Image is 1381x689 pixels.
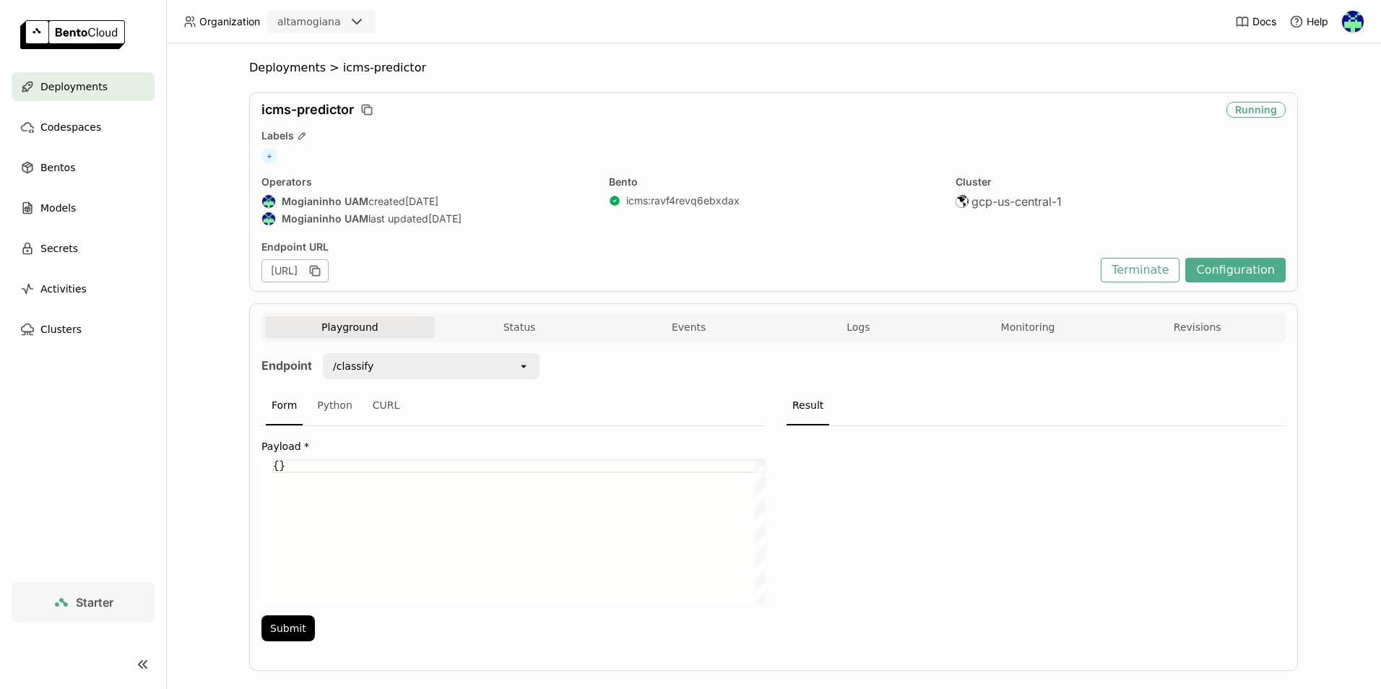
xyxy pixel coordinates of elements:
a: Docs [1235,14,1276,29]
img: logo [20,20,125,49]
span: Codespaces [40,118,101,136]
button: Configuration [1185,258,1286,282]
strong: Mogianinho UAM [282,195,368,208]
div: Running [1226,102,1286,118]
div: CURL [367,386,406,425]
nav: Breadcrumbs navigation [249,61,1298,75]
span: icms-predictor [343,61,426,75]
span: [DATE] [405,195,438,208]
div: created [261,194,592,209]
span: Models [40,199,76,217]
span: Deployments [249,61,326,75]
a: Codespaces [12,113,155,142]
a: Models [12,194,155,222]
div: Help [1289,14,1328,29]
span: [DATE] [428,212,462,225]
strong: Mogianinho UAM [282,212,368,225]
div: Python [311,386,358,425]
div: Form [266,386,303,425]
span: Help [1307,15,1328,28]
div: Cluster [956,175,1286,188]
button: Monitoring [943,316,1113,338]
span: Logs [847,321,870,334]
button: Submit [261,615,315,641]
img: Mogianinho UAM [262,212,275,225]
span: gcp-us-central-1 [971,194,1062,209]
div: Result [787,386,829,425]
a: Starter [12,582,155,623]
span: Activities [40,280,87,298]
div: [URL] [261,259,329,282]
button: Events [604,316,774,338]
div: altamogiana [277,14,341,29]
div: Operators [261,175,592,188]
a: Bentos [12,153,155,182]
div: Endpoint URL [261,240,1094,253]
span: Deployments [40,78,108,95]
input: Selected altamogiana. [342,15,344,30]
span: + [261,148,277,164]
span: Starter [76,595,113,610]
label: Payload * [261,441,765,452]
span: {} [273,460,285,472]
input: Selected /classify. [375,359,376,373]
span: Organization [199,15,260,28]
a: Deployments [12,72,155,101]
a: Secrets [12,234,155,263]
img: Mogianinho UAM [262,195,275,208]
a: Clusters [12,315,155,344]
span: Secrets [40,240,78,257]
a: icms:ravf4revq6ebxdax [626,194,740,207]
button: Playground [265,316,435,338]
span: Clusters [40,321,82,338]
div: /classify [333,359,373,373]
strong: Endpoint [261,358,312,373]
span: > [326,61,343,75]
button: Revisions [1112,316,1282,338]
span: icms-predictor [261,102,354,118]
button: Status [435,316,605,338]
div: Bento [609,175,939,188]
a: Activities [12,274,155,303]
img: Mogianinho UAM [1342,11,1364,32]
div: last updated [261,212,592,226]
svg: open [518,360,529,372]
span: Docs [1252,15,1276,28]
div: Labels [261,129,1286,142]
span: Bentos [40,159,75,176]
button: Terminate [1101,258,1179,282]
